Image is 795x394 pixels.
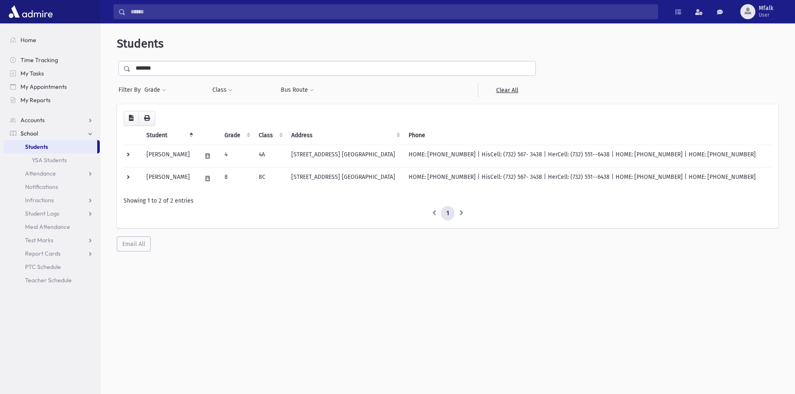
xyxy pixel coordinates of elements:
span: Time Tracking [20,56,58,64]
a: 1 [441,206,454,221]
span: Notifications [25,183,58,191]
a: School [3,127,100,140]
th: Address: activate to sort column ascending [286,126,404,145]
span: Students [25,143,48,151]
a: Students [3,140,97,153]
span: My Appointments [20,83,67,90]
a: My Reports [3,93,100,107]
span: User [759,12,773,18]
button: Class [212,83,233,98]
td: [PERSON_NAME] [141,145,197,167]
a: Meal Attendance [3,220,100,233]
span: Student Logs [25,210,59,217]
a: Notifications [3,180,100,193]
span: Report Cards [25,250,61,257]
div: Showing 1 to 2 of 2 entries [124,196,772,205]
span: Mfalk [759,5,773,12]
span: Filter By [119,85,144,94]
a: Time Tracking [3,53,100,67]
button: CSV [124,111,139,126]
button: Grade [144,83,167,98]
button: Print [139,111,155,126]
td: 8 [220,167,254,190]
span: Home [20,36,36,44]
a: Report Cards [3,247,100,260]
span: School [20,130,38,137]
a: PTC Schedule [3,260,100,274]
th: Student: activate to sort column descending [141,126,197,145]
a: Test Marks [3,233,100,247]
td: 8C [254,167,286,190]
a: My Appointments [3,80,100,93]
input: Search [126,4,658,19]
img: AdmirePro [7,3,55,20]
a: Teacher Schedule [3,274,100,287]
a: My Tasks [3,67,100,80]
th: Grade: activate to sort column ascending [220,126,254,145]
td: [STREET_ADDRESS] [GEOGRAPHIC_DATA] [286,167,404,190]
th: Class: activate to sort column ascending [254,126,286,145]
a: Clear All [478,83,536,98]
span: My Reports [20,96,50,104]
a: Attendance [3,167,100,180]
a: Accounts [3,113,100,127]
span: Students [117,37,164,50]
button: Email All [117,236,151,251]
span: PTC Schedule [25,263,61,271]
th: Phone [404,126,772,145]
a: YSA Students [3,153,100,167]
span: Teacher Schedule [25,276,72,284]
a: Home [3,33,100,47]
span: Test Marks [25,236,53,244]
a: Infractions [3,193,100,207]
td: [PERSON_NAME] [141,167,197,190]
td: 4A [254,145,286,167]
span: Accounts [20,116,45,124]
a: Student Logs [3,207,100,220]
span: Attendance [25,170,56,177]
span: My Tasks [20,70,44,77]
td: [STREET_ADDRESS] [GEOGRAPHIC_DATA] [286,145,404,167]
button: Bus Route [280,83,314,98]
span: Meal Attendance [25,223,70,231]
span: Infractions [25,196,54,204]
td: HOME: [PHONE_NUMBER] | HisCell: (732) 567- 3438 | HerCell: (732) 551--6438 | HOME: [PHONE_NUMBER]... [404,167,772,190]
td: HOME: [PHONE_NUMBER] | HisCell: (732) 567- 3438 | HerCell: (732) 551--6438 | HOME: [PHONE_NUMBER]... [404,145,772,167]
td: 4 [220,145,254,167]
